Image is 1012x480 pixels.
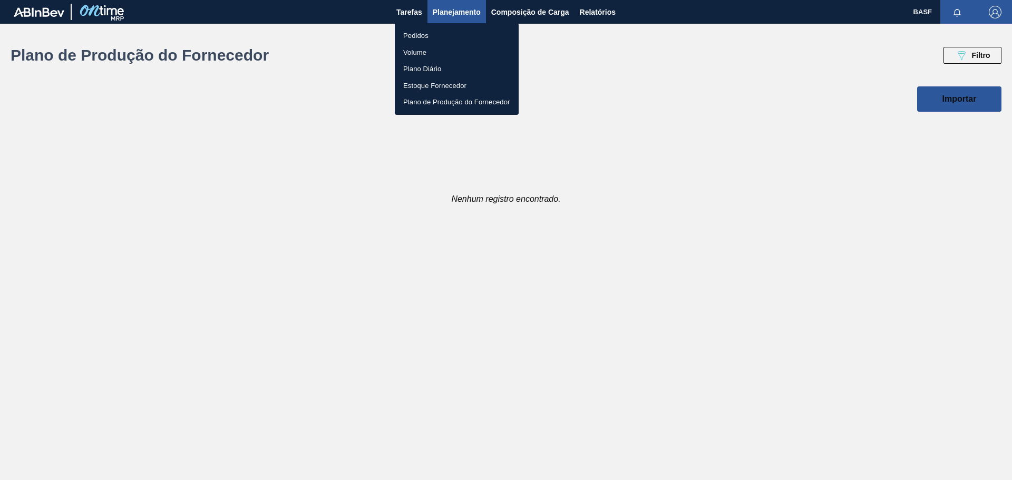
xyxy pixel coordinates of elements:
[395,61,519,77] a: Plano Diário
[395,44,519,61] a: Volume
[395,27,519,44] a: Pedidos
[395,77,519,94] a: Estoque Fornecedor
[395,94,519,111] a: Plano de Produção do Fornecedor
